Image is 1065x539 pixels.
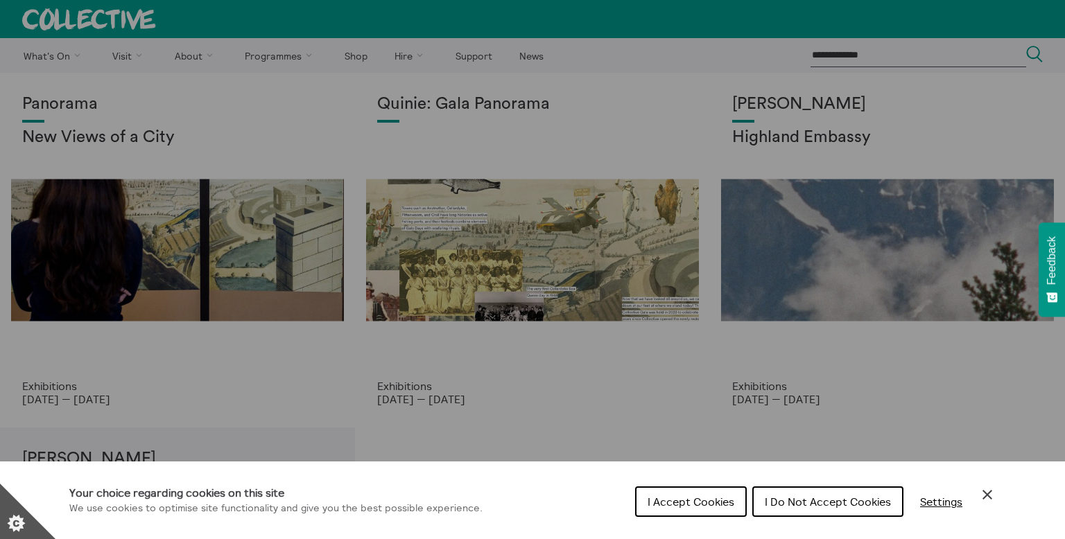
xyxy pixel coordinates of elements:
[752,486,903,517] button: I Do Not Accept Cookies
[648,495,734,509] span: I Accept Cookies
[909,488,973,515] button: Settings
[69,501,483,516] p: We use cookies to optimise site functionality and give you the best possible experience.
[979,486,996,503] button: Close Cookie Control
[1039,222,1065,317] button: Feedback - Show survey
[920,495,962,509] span: Settings
[765,495,891,509] span: I Do Not Accept Cookies
[69,484,483,501] h1: Your choice regarding cookies on this site
[635,486,747,517] button: I Accept Cookies
[1046,236,1058,285] span: Feedback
